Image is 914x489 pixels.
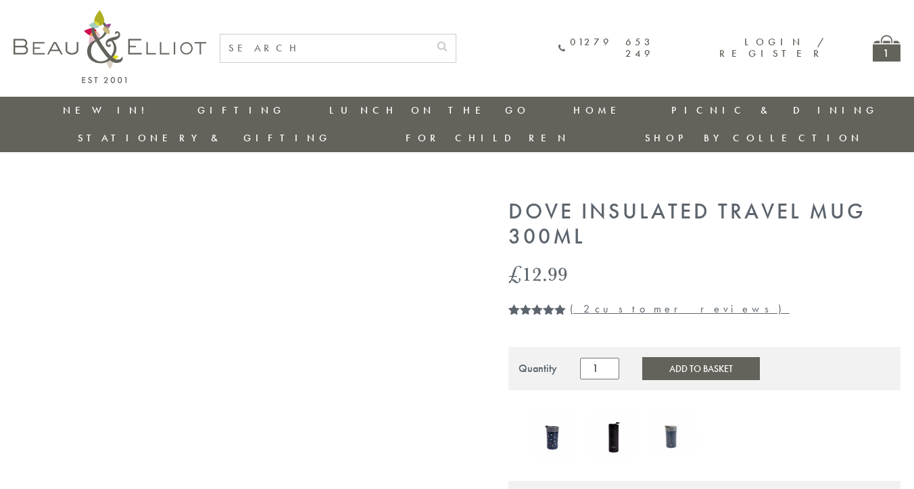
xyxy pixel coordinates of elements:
input: Product quantity [580,358,619,379]
a: (2customer reviews) [570,302,790,316]
a: Gifting [197,103,285,117]
a: Shop by collection [645,131,863,145]
h1: Dove Insulated Travel Mug 300ml [508,200,900,250]
a: Stationery & Gifting [78,131,331,145]
img: Manhattan Stainless Steel Drinks Bottle [590,411,637,458]
a: New in! [63,103,153,117]
bdi: 12.99 [508,260,568,287]
img: logo [14,10,206,83]
a: 01279 653 249 [558,37,654,60]
a: Lunch On The Go [329,103,529,117]
a: Login / Register [719,35,825,60]
img: Navy Vacuum Insulated Travel Mug 300ml [650,413,698,456]
a: Picnic & Dining [671,103,878,117]
a: 1 [873,35,900,62]
img: Confetti Insulated Travel Mug 350ml [529,411,576,458]
a: Manhattan Stainless Steel Drinks Bottle [590,411,637,461]
span: 2 [583,302,595,316]
span: 2 [508,304,514,331]
a: Confetti Insulated Travel Mug 350ml [529,411,576,461]
button: Add to Basket [642,357,760,380]
input: SEARCH [220,34,429,62]
span: £ [508,260,522,287]
a: Navy Vacuum Insulated Travel Mug 300ml [650,413,698,459]
a: For Children [406,131,570,145]
a: Home [573,103,627,117]
div: Quantity [519,363,557,375]
span: Rated out of 5 based on customer ratings [508,304,567,363]
div: Rated 5.00 out of 5 [508,304,567,315]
